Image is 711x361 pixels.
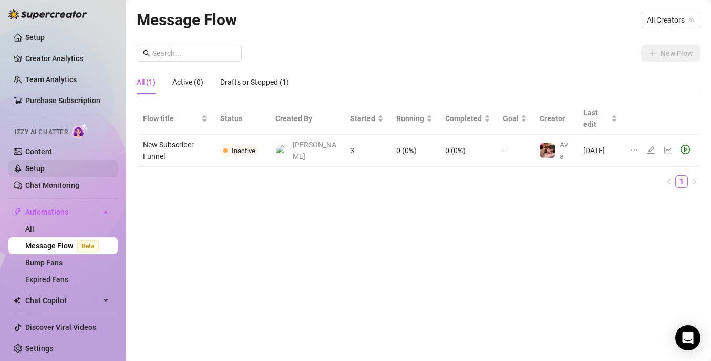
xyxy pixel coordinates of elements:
[688,175,700,188] li: Next Page
[232,147,255,155] span: Inactive
[269,103,344,135] th: Created By
[344,103,390,135] th: Started
[25,96,100,105] a: Purchase Subscription
[25,147,52,156] a: Content
[293,139,337,162] span: [PERSON_NAME]
[137,103,214,135] th: Flow title
[220,76,289,88] div: Drafts or Stopped (1)
[577,135,624,167] td: [DATE]
[25,242,103,250] a: Message FlowBeta
[675,175,688,188] li: 1
[25,181,79,189] a: Chat Monitoring
[25,204,100,220] span: Automations
[583,107,609,130] span: Last edit
[503,113,519,124] span: Goal
[691,178,697,185] span: right
[25,323,96,332] a: Discover Viral Videos
[630,146,638,154] span: ellipsis
[25,292,100,309] span: Chat Copilot
[25,225,34,233] a: All
[390,103,439,135] th: Running
[72,123,88,138] img: AI Chatter
[137,76,156,88] div: All (1)
[641,45,700,62] button: New Flow
[25,344,53,353] a: Settings
[25,258,63,267] a: Bump Fans
[25,164,45,173] a: Setup
[675,325,700,350] div: Open Intercom Messenger
[647,146,655,154] span: edit
[344,135,390,167] td: 3
[688,175,700,188] button: right
[25,50,109,67] a: Creator Analytics
[25,75,77,84] a: Team Analytics
[439,103,497,135] th: Completed
[214,103,269,135] th: Status
[497,103,533,135] th: Goal
[276,145,288,157] img: Ava Willow
[666,178,672,185] span: left
[676,176,687,187] a: 1
[8,9,87,19] img: logo-BBDzfeDw.svg
[390,135,439,167] td: 0 (0%)
[497,135,533,167] td: —
[396,113,424,124] span: Running
[77,240,99,252] span: Beta
[577,103,624,135] th: Last edit
[15,127,68,137] span: Izzy AI Chatter
[137,7,237,32] article: Message Flow
[25,33,45,42] a: Setup
[445,113,482,124] span: Completed
[540,143,555,158] img: Ava
[137,135,214,167] td: New Subscriber Funnel
[14,297,20,304] img: Chat Copilot
[350,113,375,124] span: Started
[664,146,672,154] span: line-chart
[663,175,675,188] button: left
[560,141,568,161] span: Ava
[14,208,22,216] span: thunderbolt
[143,49,150,57] span: search
[681,145,690,154] span: play-circle
[647,12,694,28] span: All Creators
[143,113,199,124] span: Flow title
[663,175,675,188] li: Previous Page
[533,103,577,135] th: Creator
[172,76,203,88] div: Active (0)
[25,275,68,284] a: Expired Fans
[152,47,235,59] input: Search...
[439,135,497,167] td: 0 (0%)
[688,17,695,23] span: team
